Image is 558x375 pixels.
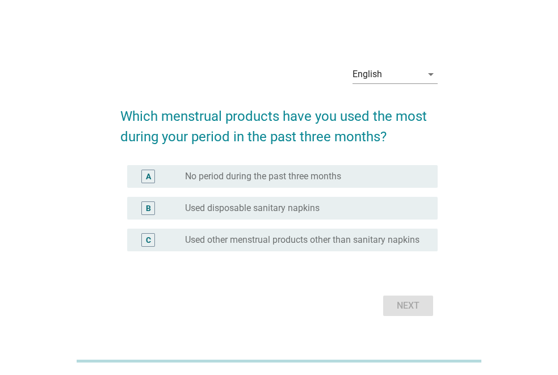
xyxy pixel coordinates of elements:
div: B [146,202,151,214]
i: arrow_drop_down [424,68,438,81]
div: English [353,69,382,79]
label: Used other menstrual products other than sanitary napkins [185,234,419,246]
h2: Which menstrual products have you used the most during your period in the past three months? [120,95,438,147]
label: Used disposable sanitary napkins [185,203,320,214]
div: A [146,170,151,182]
div: C [146,234,151,246]
label: No period during the past three months [185,171,341,182]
